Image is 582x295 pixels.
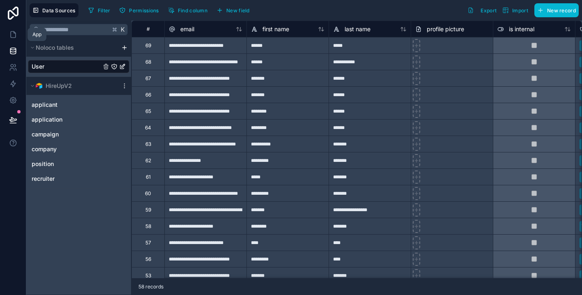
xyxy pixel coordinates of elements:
[178,7,207,14] span: Find column
[42,7,76,14] span: Data Sources
[499,3,531,17] button: Import
[547,7,576,14] span: New record
[512,7,528,14] span: Import
[116,4,165,16] a: Permissions
[145,157,151,164] div: 62
[138,26,158,32] div: #
[138,283,163,290] span: 58 records
[145,59,151,65] div: 68
[145,92,151,98] div: 66
[481,7,497,14] span: Export
[145,42,151,49] div: 69
[531,3,579,17] a: New record
[145,75,151,82] div: 67
[145,141,151,147] div: 63
[146,174,151,180] div: 61
[345,25,370,33] span: last name
[180,25,194,33] span: email
[534,3,579,17] button: New record
[509,25,534,33] span: is internal
[145,124,151,131] div: 64
[98,7,110,14] span: Filter
[165,4,210,16] button: Find column
[427,25,464,33] span: profile picture
[145,190,151,197] div: 60
[129,7,159,14] span: Permissions
[145,223,151,230] div: 58
[120,27,126,32] span: K
[214,4,253,16] button: New field
[145,272,151,279] div: 53
[145,256,151,263] div: 56
[32,31,41,38] div: App
[226,7,250,14] span: New field
[145,207,151,213] div: 59
[262,25,289,33] span: first name
[85,4,113,16] button: Filter
[465,3,499,17] button: Export
[145,240,151,246] div: 57
[30,3,78,17] button: Data Sources
[116,4,161,16] button: Permissions
[145,108,151,115] div: 65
